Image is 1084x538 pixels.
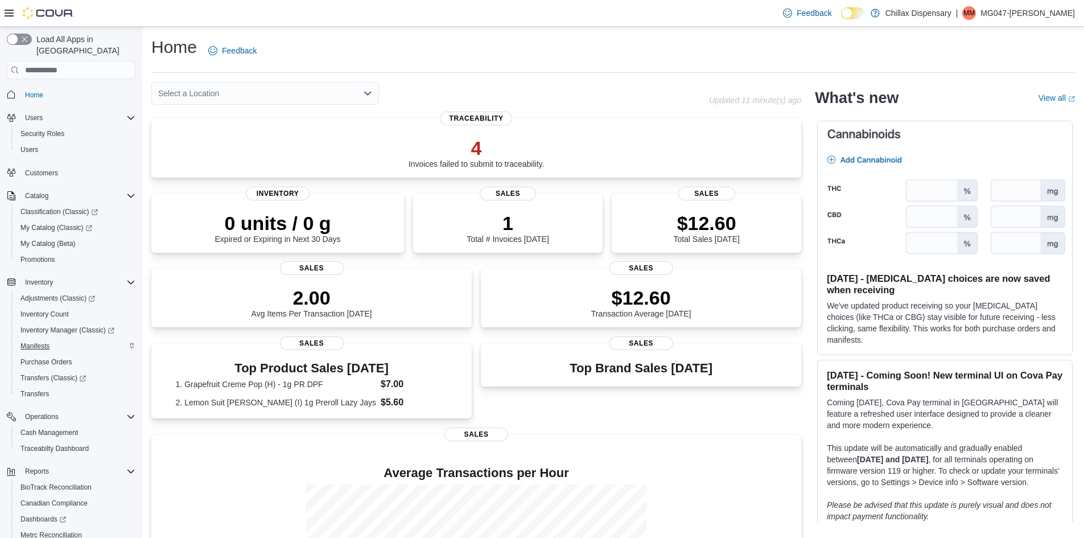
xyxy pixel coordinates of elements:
button: Reports [20,465,53,478]
span: Canadian Compliance [20,499,88,508]
button: Manifests [11,338,140,354]
span: Inventory [246,187,310,200]
button: Traceabilty Dashboard [11,441,140,457]
span: Cash Management [16,426,135,440]
strong: [DATE] and [DATE] [857,455,928,464]
span: MM [963,6,975,20]
span: Sales [609,261,673,275]
input: Dark Mode [841,7,865,19]
button: Transfers [11,386,140,402]
span: Promotions [16,253,135,266]
button: Users [11,142,140,158]
span: Inventory [20,276,135,289]
h3: [DATE] - Coming Soon! New terminal UI on Cova Pay terminals [827,369,1063,392]
span: Classification (Classic) [20,207,98,216]
span: Promotions [20,255,55,264]
span: Inventory Manager (Classic) [20,326,114,335]
p: 4 [409,137,545,159]
a: My Catalog (Classic) [11,220,140,236]
span: BioTrack Reconciliation [20,483,92,492]
button: Security Roles [11,126,140,142]
a: Inventory Manager (Classic) [11,322,140,338]
span: Feedback [797,7,831,19]
button: My Catalog (Beta) [11,236,140,252]
p: $12.60 [673,212,739,235]
button: Users [2,110,140,126]
svg: External link [1068,96,1075,102]
span: Sales [444,428,508,441]
h2: What's new [815,89,898,107]
span: Transfers [16,387,135,401]
span: Dashboards [20,515,66,524]
span: Traceabilty Dashboard [16,442,135,455]
span: Feedback [222,45,257,56]
span: Catalog [25,191,48,200]
span: Reports [25,467,49,476]
div: MG047-Maya Espinoza [962,6,976,20]
span: Inventory [25,278,53,287]
img: Cova [23,7,74,19]
a: Adjustments (Classic) [16,291,100,305]
span: Security Roles [16,127,135,141]
p: $12.60 [591,286,691,309]
button: BioTrack Reconciliation [11,479,140,495]
h3: [DATE] - [MEDICAL_DATA] choices are now saved when receiving [827,273,1063,295]
dd: $5.60 [381,396,448,409]
p: MG047-[PERSON_NAME] [980,6,1075,20]
a: Users [16,143,43,157]
span: Purchase Orders [16,355,135,369]
span: Sales [678,187,735,200]
p: Coming [DATE], Cova Pay terminal in [GEOGRAPHIC_DATA] will feature a refreshed user interface des... [827,397,1063,431]
div: Avg Items Per Transaction [DATE] [252,286,372,318]
button: Catalog [2,188,140,204]
button: Operations [20,410,63,424]
a: Transfers (Classic) [16,371,90,385]
h4: Average Transactions per Hour [160,466,792,480]
a: Manifests [16,339,54,353]
span: Operations [20,410,135,424]
a: Classification (Classic) [11,204,140,220]
a: View allExternal link [1038,93,1075,102]
a: Home [20,88,48,102]
span: Home [20,87,135,101]
span: Manifests [16,339,135,353]
a: Classification (Classic) [16,205,102,219]
span: Users [25,113,43,122]
span: Sales [280,336,344,350]
span: Traceability [440,112,513,125]
span: Catalog [20,189,135,203]
button: Promotions [11,252,140,268]
p: | [956,6,958,20]
h3: Top Brand Sales [DATE] [570,362,712,375]
a: Dashboards [16,512,71,526]
a: Transfers (Classic) [11,370,140,386]
button: Home [2,86,140,102]
a: Promotions [16,253,60,266]
p: Updated 11 minute(s) ago [709,96,801,105]
a: Inventory Manager (Classic) [16,323,119,337]
a: Inventory Count [16,307,73,321]
span: Traceabilty Dashboard [20,444,89,453]
span: Users [20,145,38,154]
p: 1 [467,212,549,235]
a: BioTrack Reconciliation [16,480,96,494]
button: Users [20,111,47,125]
button: Purchase Orders [11,354,140,370]
h3: Top Product Sales [DATE] [176,362,448,375]
span: Inventory Count [20,310,69,319]
a: Customers [20,166,63,180]
span: Classification (Classic) [16,205,135,219]
span: Cash Management [20,428,78,437]
button: Inventory [20,276,57,289]
a: Purchase Orders [16,355,77,369]
span: Purchase Orders [20,358,72,367]
span: Reports [20,465,135,478]
dt: 1. Grapefruit Creme Pop (H) - 1g PR DPF [176,379,376,390]
p: 2.00 [252,286,372,309]
span: Canadian Compliance [16,496,135,510]
span: Transfers [20,389,49,399]
button: Canadian Compliance [11,495,140,511]
dt: 2. Lemon Suit [PERSON_NAME] (I) 1g Preroll Lazy Jays [176,397,376,408]
span: Operations [25,412,59,421]
span: Inventory Count [16,307,135,321]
